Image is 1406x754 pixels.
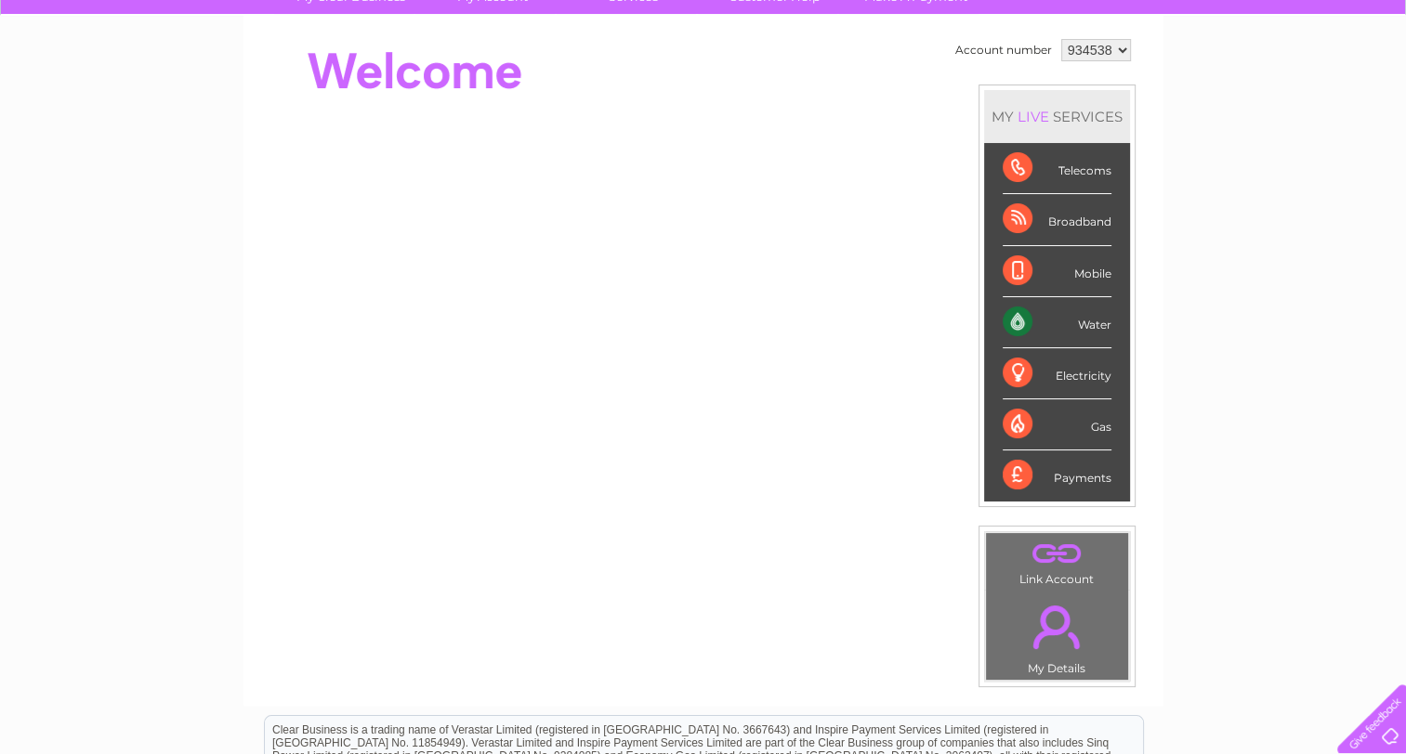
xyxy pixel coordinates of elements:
[1003,143,1111,194] div: Telecoms
[984,90,1130,143] div: MY SERVICES
[1003,450,1111,500] div: Payments
[985,590,1129,681] td: My Details
[265,10,1143,90] div: Clear Business is a trading name of Verastar Limited (registered in [GEOGRAPHIC_DATA] No. 3667643...
[1125,79,1166,93] a: Energy
[1282,79,1328,93] a: Contact
[1003,297,1111,348] div: Water
[985,532,1129,591] td: Link Account
[1177,79,1233,93] a: Telecoms
[1345,79,1388,93] a: Log out
[1003,246,1111,297] div: Mobile
[1003,348,1111,399] div: Electricity
[991,594,1123,659] a: .
[1003,194,1111,245] div: Broadband
[1003,399,1111,450] div: Gas
[1079,79,1114,93] a: Water
[1014,108,1053,125] div: LIVE
[951,34,1057,66] td: Account number
[1056,9,1184,32] a: 0333 014 3131
[1244,79,1271,93] a: Blog
[991,538,1123,570] a: .
[49,48,144,105] img: logo.png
